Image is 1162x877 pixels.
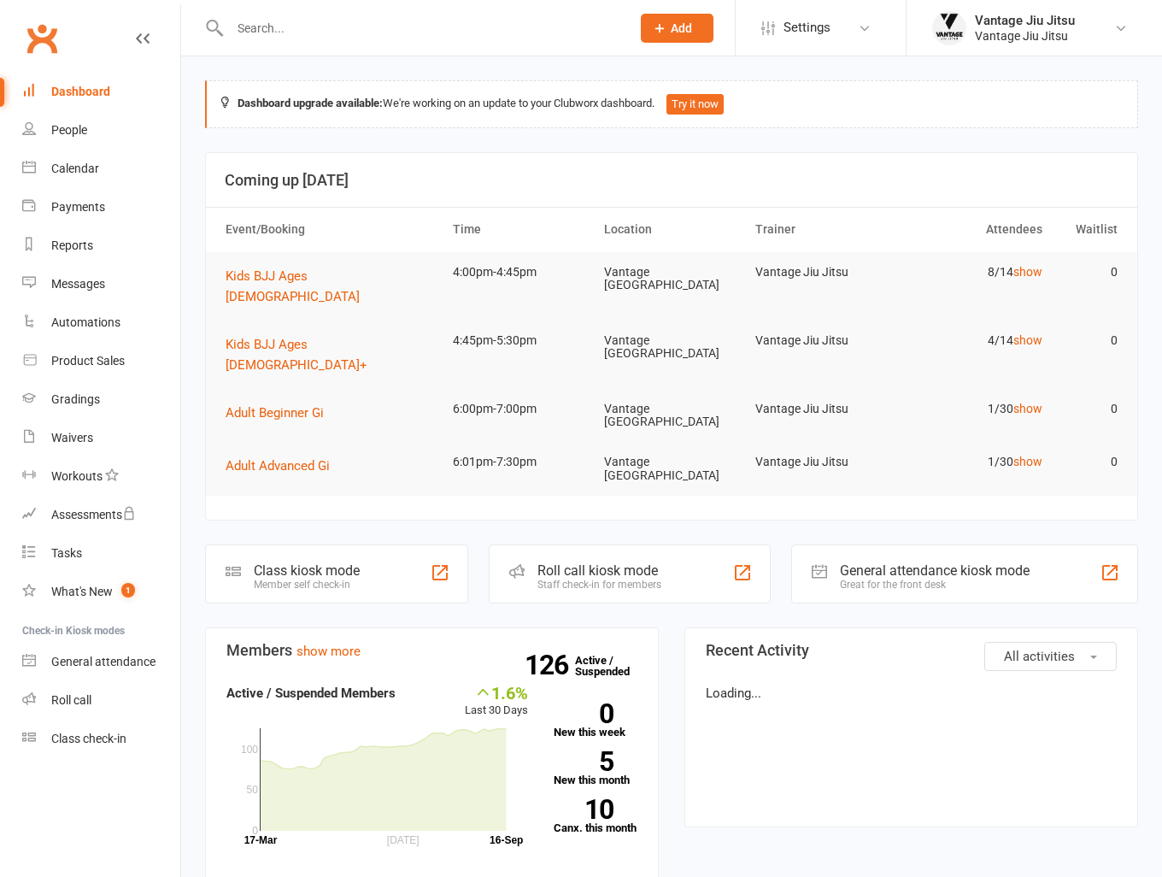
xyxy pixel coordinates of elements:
td: Vantage Jiu Jitsu [748,252,899,292]
span: Kids BJJ Ages [DEMOGRAPHIC_DATA] [226,268,360,304]
button: All activities [984,642,1117,671]
div: Roll call [51,693,91,707]
div: Staff check-in for members [537,579,661,591]
div: Assessments [51,508,136,521]
a: show more [296,644,361,659]
a: show [1013,455,1042,468]
a: show [1013,333,1042,347]
a: Tasks [22,534,180,573]
button: Adult Beginner Gi [226,403,336,423]
button: Add [641,14,713,43]
a: Clubworx [21,17,63,60]
span: All activities [1004,649,1075,664]
a: People [22,111,180,150]
strong: 5 [554,749,613,774]
th: Location [596,208,748,251]
button: Kids BJJ Ages [DEMOGRAPHIC_DATA]+ [226,334,437,375]
strong: 10 [554,797,613,822]
div: General attendance kiosk mode [840,562,1030,579]
strong: 0 [554,701,613,727]
div: Dashboard [51,85,110,98]
td: 6:01pm-7:30pm [445,442,596,482]
p: Loading... [706,683,1117,703]
a: Reports [22,227,180,265]
div: 1.6% [465,683,528,702]
div: Gradings [51,392,100,406]
td: 1/30 [899,442,1050,482]
div: General attendance [51,655,156,668]
td: Vantage Jiu Jitsu [748,321,899,361]
div: Reports [51,238,93,252]
input: Search... [225,16,619,40]
div: Vantage Jiu Jitsu [975,13,1075,28]
td: 4:00pm-4:45pm [445,252,596,292]
a: Gradings [22,380,180,419]
a: show [1013,265,1042,279]
div: What's New [51,585,113,598]
a: 5New this month [554,751,637,786]
button: Adult Advanced Gi [226,456,342,476]
button: Try it now [666,94,724,115]
td: 6:00pm-7:00pm [445,389,596,429]
div: Last 30 Days [465,683,528,720]
td: Vantage [GEOGRAPHIC_DATA] [596,442,748,496]
td: 0 [1050,442,1126,482]
a: Class kiosk mode [22,720,180,758]
strong: Active / Suspended Members [226,686,396,701]
span: Kids BJJ Ages [DEMOGRAPHIC_DATA]+ [226,337,367,373]
a: Product Sales [22,342,180,380]
th: Attendees [899,208,1050,251]
strong: Dashboard upgrade available: [238,97,383,109]
a: Automations [22,303,180,342]
a: Calendar [22,150,180,188]
div: People [51,123,87,137]
td: Vantage [GEOGRAPHIC_DATA] [596,389,748,443]
a: General attendance kiosk mode [22,643,180,681]
td: Vantage [GEOGRAPHIC_DATA] [596,321,748,374]
a: Roll call [22,681,180,720]
h3: Members [226,642,637,659]
th: Waitlist [1050,208,1126,251]
a: Waivers [22,419,180,457]
td: 0 [1050,252,1126,292]
button: Kids BJJ Ages [DEMOGRAPHIC_DATA] [226,266,437,307]
a: Payments [22,188,180,227]
div: Great for the front desk [840,579,1030,591]
span: Add [671,21,692,35]
a: Workouts [22,457,180,496]
div: Tasks [51,546,82,560]
div: Roll call kiosk mode [537,562,661,579]
td: Vantage Jiu Jitsu [748,442,899,482]
div: Calendar [51,162,99,175]
div: Product Sales [51,354,125,368]
a: What's New1 [22,573,180,611]
div: Member self check-in [254,579,360,591]
div: Payments [51,200,105,214]
div: Automations [51,315,120,329]
td: Vantage Jiu Jitsu [748,389,899,429]
span: Adult Beginner Gi [226,405,324,421]
td: 0 [1050,321,1126,361]
td: 1/30 [899,389,1050,429]
span: 1 [121,583,135,597]
div: Class kiosk mode [254,562,360,579]
a: Assessments [22,496,180,534]
div: Class check-in [51,732,126,745]
td: 8/14 [899,252,1050,292]
th: Trainer [748,208,899,251]
a: 0New this week [554,703,637,738]
a: 126Active / Suspended [575,642,650,690]
td: Vantage [GEOGRAPHIC_DATA] [596,252,748,306]
a: 10Canx. this month [554,799,637,833]
span: Settings [783,9,830,47]
div: Workouts [51,469,103,483]
a: Dashboard [22,73,180,111]
strong: 126 [525,652,575,678]
th: Event/Booking [218,208,445,251]
th: Time [445,208,596,251]
h3: Recent Activity [706,642,1117,659]
a: show [1013,402,1042,415]
div: Waivers [51,431,93,444]
div: Vantage Jiu Jitsu [975,28,1075,44]
td: 0 [1050,389,1126,429]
